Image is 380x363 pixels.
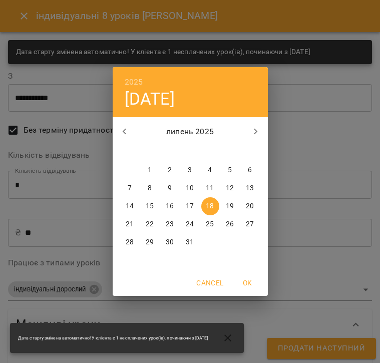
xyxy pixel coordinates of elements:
button: 15 [141,197,159,215]
span: OK [236,277,260,289]
button: 23 [161,215,179,233]
button: 20 [241,197,259,215]
p: 7 [128,183,132,193]
button: 1 [141,161,159,179]
button: 7 [121,179,139,197]
p: 23 [166,219,174,229]
button: 25 [201,215,219,233]
button: 26 [221,215,239,233]
p: 5 [228,165,232,175]
p: 25 [206,219,214,229]
button: 24 [181,215,199,233]
span: нд [241,146,259,156]
p: 30 [166,237,174,247]
span: пн [121,146,139,156]
p: 19 [226,201,234,211]
button: 17 [181,197,199,215]
p: липень 2025 [136,126,244,138]
p: 27 [246,219,254,229]
button: OK [232,274,264,292]
button: 3 [181,161,199,179]
p: 29 [146,237,154,247]
p: 24 [186,219,194,229]
button: 18 [201,197,219,215]
button: Cancel [192,274,227,292]
p: 3 [188,165,192,175]
p: 16 [166,201,174,211]
p: 1 [148,165,152,175]
button: 16 [161,197,179,215]
button: 2025 [125,75,143,89]
p: 4 [208,165,212,175]
button: 19 [221,197,239,215]
button: 14 [121,197,139,215]
button: 29 [141,233,159,251]
span: пт [201,146,219,156]
p: 17 [186,201,194,211]
button: 28 [121,233,139,251]
button: 30 [161,233,179,251]
p: 14 [126,201,134,211]
button: 31 [181,233,199,251]
p: 13 [246,183,254,193]
button: [DATE] [125,89,175,109]
p: 12 [226,183,234,193]
button: 11 [201,179,219,197]
p: 22 [146,219,154,229]
p: 2 [168,165,172,175]
p: 18 [206,201,214,211]
p: 11 [206,183,214,193]
p: 26 [226,219,234,229]
span: ср [161,146,179,156]
button: 9 [161,179,179,197]
button: 5 [221,161,239,179]
button: 2 [161,161,179,179]
button: 22 [141,215,159,233]
p: 9 [168,183,172,193]
button: 10 [181,179,199,197]
p: 10 [186,183,194,193]
p: 8 [148,183,152,193]
button: 4 [201,161,219,179]
button: 8 [141,179,159,197]
p: 6 [248,165,252,175]
p: 31 [186,237,194,247]
p: 21 [126,219,134,229]
p: 20 [246,201,254,211]
button: 21 [121,215,139,233]
span: сб [221,146,239,156]
button: 27 [241,215,259,233]
span: вт [141,146,159,156]
button: 12 [221,179,239,197]
p: 15 [146,201,154,211]
span: Дата старту змінена автоматично! У клієнта є 1 несплачених урок(ів), починаючи з [DATE] [18,335,208,341]
button: 6 [241,161,259,179]
p: 28 [126,237,134,247]
button: 13 [241,179,259,197]
span: Cancel [196,277,223,289]
span: чт [181,146,199,156]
